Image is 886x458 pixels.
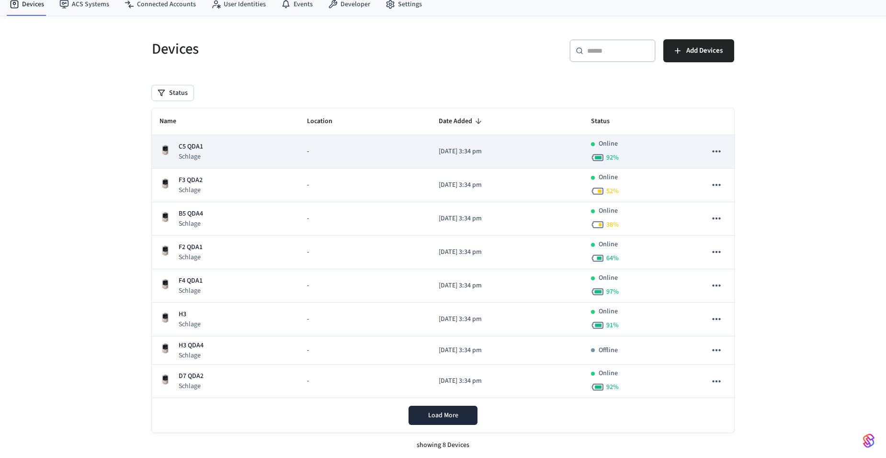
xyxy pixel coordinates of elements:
img: Schlage Sense Smart Deadbolt with Camelot Trim, Front [159,374,171,385]
p: Online [599,172,618,183]
span: 92 % [606,382,619,392]
p: B5 QDA4 [179,209,203,219]
span: - [307,281,309,291]
div: showing 8 Devices [152,433,734,458]
p: Offline [599,345,618,355]
span: 52 % [606,186,619,196]
p: Schlage [179,252,203,262]
img: Schlage Sense Smart Deadbolt with Camelot Trim, Front [159,343,171,354]
span: 92 % [606,153,619,162]
span: - [307,314,309,324]
img: Schlage Sense Smart Deadbolt with Camelot Trim, Front [159,144,171,156]
span: Add Devices [686,45,723,57]
span: - [307,247,309,257]
p: Schlage [179,185,203,195]
span: 64 % [606,253,619,263]
p: [DATE] 3:34 pm [439,147,576,157]
p: Online [599,273,618,283]
img: Schlage Sense Smart Deadbolt with Camelot Trim, Front [159,211,171,223]
p: F3 QDA2 [179,175,203,185]
p: [DATE] 3:34 pm [439,376,576,386]
p: [DATE] 3:34 pm [439,247,576,257]
img: Schlage Sense Smart Deadbolt with Camelot Trim, Front [159,312,171,323]
span: 97 % [606,287,619,297]
p: Online [599,307,618,317]
img: Schlage Sense Smart Deadbolt with Camelot Trim, Front [159,278,171,290]
span: - [307,214,309,224]
p: F2 QDA1 [179,242,203,252]
p: D7 QDA2 [179,371,204,381]
p: H3 QDA4 [179,341,204,351]
button: Load More [409,406,477,425]
span: - [307,345,309,355]
p: Schlage [179,320,201,329]
span: Name [159,114,189,129]
p: [DATE] 3:34 pm [439,314,576,324]
img: Schlage Sense Smart Deadbolt with Camelot Trim, Front [159,245,171,256]
table: sticky table [152,108,734,398]
p: H3 [179,309,201,320]
img: SeamLogoGradient.69752ec5.svg [863,433,875,448]
span: 38 % [606,220,619,229]
p: Online [599,139,618,149]
p: C5 QDA1 [179,142,203,152]
button: Status [152,85,193,101]
p: Schlage [179,286,203,296]
h5: Devices [152,39,437,59]
span: Location [307,114,345,129]
p: Schlage [179,152,203,161]
p: Schlage [179,351,204,360]
span: - [307,376,309,386]
img: Schlage Sense Smart Deadbolt with Camelot Trim, Front [159,178,171,189]
p: [DATE] 3:34 pm [439,180,576,190]
p: Schlage [179,219,203,229]
span: 91 % [606,321,619,330]
p: [DATE] 3:34 pm [439,214,576,224]
p: Schlage [179,381,204,391]
p: Online [599,206,618,216]
p: [DATE] 3:34 pm [439,281,576,291]
p: [DATE] 3:34 pm [439,345,576,355]
p: F4 QDA1 [179,276,203,286]
p: Online [599,240,618,250]
button: Add Devices [663,39,734,62]
span: Load More [428,411,458,420]
span: - [307,147,309,157]
p: Online [599,368,618,378]
span: Date Added [439,114,485,129]
span: - [307,180,309,190]
span: Status [591,114,622,129]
